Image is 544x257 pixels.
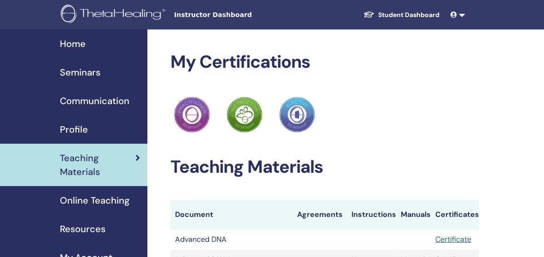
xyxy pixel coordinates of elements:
[356,6,447,23] a: Student Dashboard
[363,11,374,18] img: graduation-cap-white.svg
[347,200,396,229] th: Instructions
[60,65,100,79] span: Seminars
[227,97,263,133] img: Practitioner
[60,151,135,179] span: Teaching Materials
[170,52,479,73] h2: My Certifications
[170,229,292,250] td: Advanced DNA
[170,157,479,178] h2: Teaching Materials
[396,200,431,229] th: Manuals
[60,193,129,207] span: Online Teaching
[60,222,105,236] span: Resources
[170,200,292,229] th: Document
[292,200,347,229] th: Agreements
[435,234,471,244] a: Certificate
[431,200,479,229] th: Certificates
[60,94,129,108] span: Communication
[60,37,86,51] span: Home
[61,5,169,25] img: logo.png
[279,97,315,133] img: Practitioner
[174,97,210,133] img: Practitioner
[174,10,312,20] span: Instructor Dashboard
[60,123,88,136] span: Profile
